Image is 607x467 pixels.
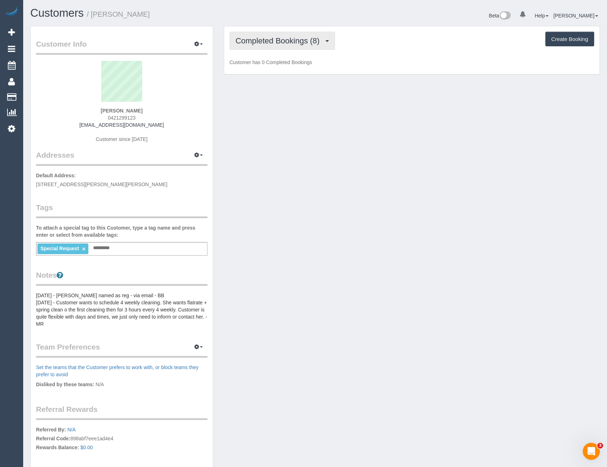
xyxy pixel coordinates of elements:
[101,108,143,114] strong: [PERSON_NAME]
[36,182,168,187] span: [STREET_ADDRESS][PERSON_NAME][PERSON_NAME]
[36,435,70,442] label: Referral Code:
[36,292,207,327] pre: [DATE] - [PERSON_NAME] named as reg - via email - BB [DATE] - Customer wants to schedule 4 weekly...
[36,172,76,179] label: Default Address:
[108,115,135,121] span: 0421299123
[554,13,598,19] a: [PERSON_NAME]
[36,426,207,453] p: 898abf7eee1ad4e4
[489,13,511,19] a: Beta
[36,426,66,433] label: Referred By:
[36,444,79,451] label: Rewards Balance:
[40,246,79,251] span: Special Request
[36,342,207,358] legend: Team Preferences
[36,270,207,286] legend: Notes
[36,381,94,388] label: Disliked by these teams:
[545,32,594,47] button: Create Booking
[30,7,84,19] a: Customers
[583,443,600,460] iframe: Intercom live chat
[67,427,76,432] a: N/A
[81,445,93,450] a: $0.00
[79,122,164,128] a: [EMAIL_ADDRESS][DOMAIN_NAME]
[236,36,323,45] span: Completed Bookings (8)
[230,59,594,66] p: Customer has 0 Completed Bookings
[87,10,150,18] small: / [PERSON_NAME]
[36,404,207,420] legend: Referral Rewards
[96,382,104,387] span: N/A
[96,136,148,142] span: Customer since [DATE]
[535,13,549,19] a: Help
[36,202,207,218] legend: Tags
[230,32,335,50] button: Completed Bookings (8)
[597,443,603,448] span: 3
[82,246,85,252] a: ×
[36,364,199,377] a: Set the teams that the Customer prefers to work with, or block teams they prefer to avoid
[4,7,19,17] img: Automaid Logo
[36,224,207,238] label: To attach a special tag to this Customer, type a tag name and press enter or select from availabl...
[499,11,511,21] img: New interface
[36,39,207,55] legend: Customer Info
